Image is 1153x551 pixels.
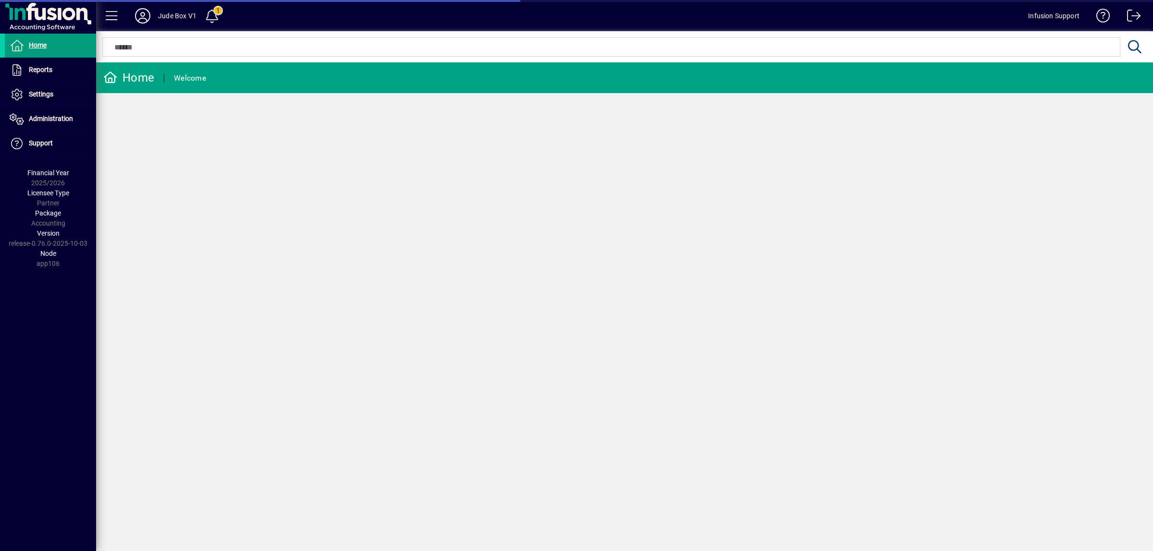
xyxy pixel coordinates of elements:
[1089,2,1110,33] a: Knowledge Base
[1028,8,1079,24] div: Infusion Support
[35,209,61,217] span: Package
[127,7,158,24] button: Profile
[29,115,73,122] span: Administration
[27,189,69,197] span: Licensee Type
[29,90,53,98] span: Settings
[37,229,60,237] span: Version
[174,71,206,86] div: Welcome
[29,139,53,147] span: Support
[29,41,47,49] span: Home
[40,250,56,257] span: Node
[5,132,96,156] a: Support
[29,66,52,73] span: Reports
[5,58,96,82] a: Reports
[1120,2,1141,33] a: Logout
[27,169,69,177] span: Financial Year
[158,8,196,24] div: Jude Box V1
[5,83,96,107] a: Settings
[103,70,154,85] div: Home
[5,107,96,131] a: Administration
